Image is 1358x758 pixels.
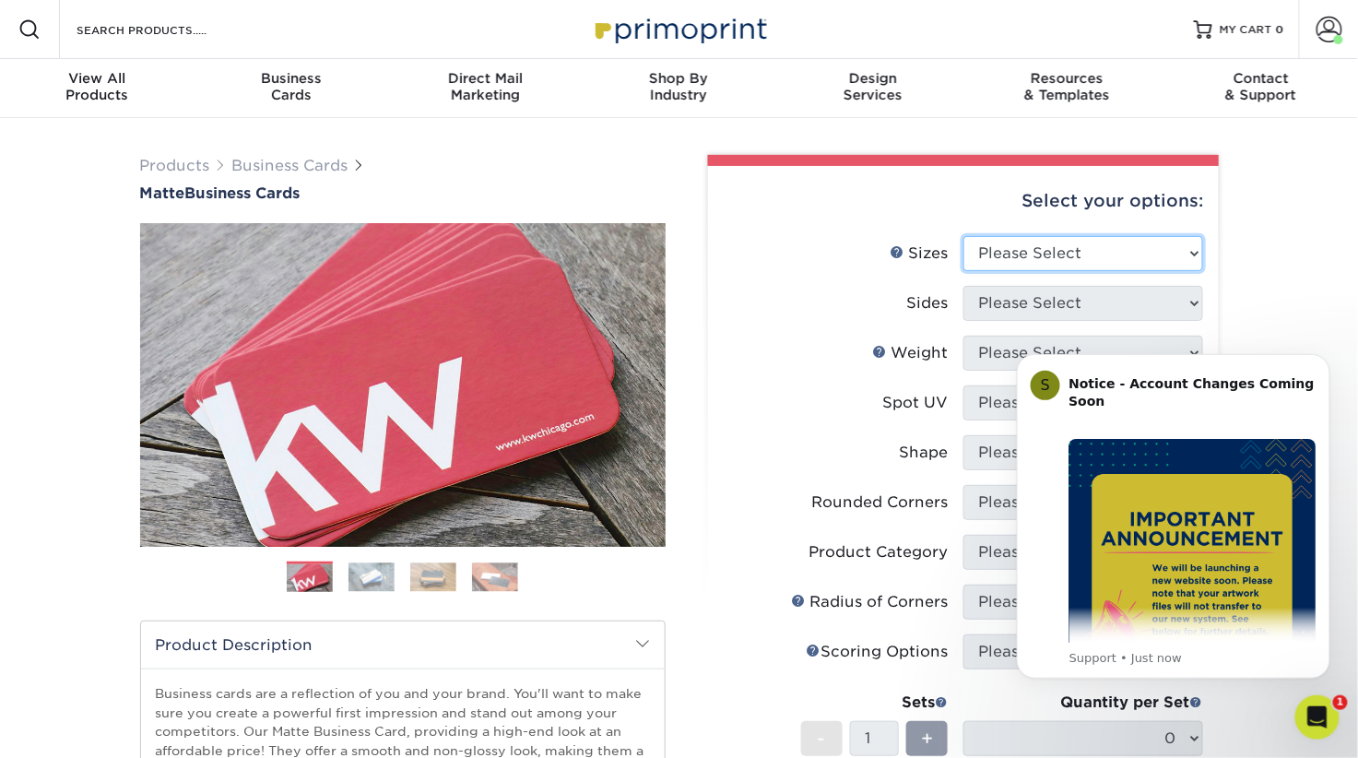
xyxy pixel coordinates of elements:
[1164,59,1358,118] a: Contact& Support
[921,725,933,752] span: +
[1295,695,1340,740] iframe: Intercom live chat
[989,326,1358,708] iframe: Intercom notifications message
[472,563,518,591] img: Business Cards 04
[232,157,348,174] a: Business Cards
[970,70,1163,103] div: & Templates
[5,702,157,752] iframe: Google Customer Reviews
[723,166,1204,236] div: Select your options:
[891,243,949,265] div: Sizes
[587,9,772,49] img: Primoprint
[792,591,949,613] div: Radius of Corners
[1220,22,1272,38] span: MY CART
[776,59,970,118] a: DesignServices
[140,157,210,174] a: Products
[1333,695,1348,710] span: 1
[900,442,949,464] div: Shape
[873,342,949,364] div: Weight
[818,725,826,752] span: -
[388,70,582,87] span: Direct Mail
[1164,70,1358,87] span: Contact
[776,70,970,103] div: Services
[141,622,665,669] h2: Product Description
[801,692,949,714] div: Sets
[970,59,1163,118] a: Resources& Templates
[140,184,666,202] a: MatteBusiness Cards
[75,18,254,41] input: SEARCH PRODUCTS.....
[388,59,582,118] a: Direct MailMarketing
[807,641,949,663] div: Scoring Options
[140,184,666,202] h1: Business Cards
[907,292,949,314] div: Sides
[809,541,949,563] div: Product Category
[410,563,456,591] img: Business Cards 03
[812,492,949,514] div: Rounded Corners
[1164,70,1358,103] div: & Support
[963,692,1203,714] div: Quantity per Set
[140,123,666,648] img: Matte 01
[388,70,582,103] div: Marketing
[1276,23,1284,36] span: 0
[194,70,387,87] span: Business
[194,70,387,103] div: Cards
[140,184,185,202] span: Matte
[348,563,395,591] img: Business Cards 02
[287,555,333,601] img: Business Cards 01
[582,59,775,118] a: Shop ByIndustry
[883,392,949,414] div: Spot UV
[582,70,775,87] span: Shop By
[582,70,775,103] div: Industry
[970,70,1163,87] span: Resources
[194,59,387,118] a: BusinessCards
[776,70,970,87] span: Design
